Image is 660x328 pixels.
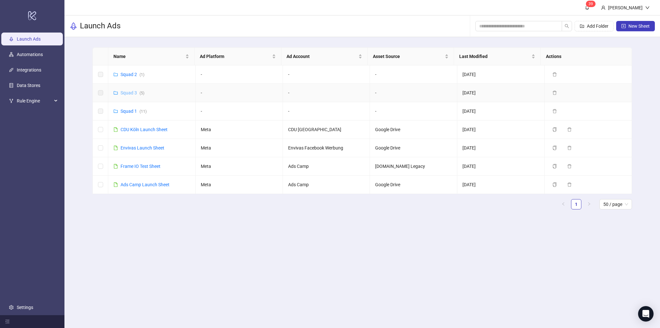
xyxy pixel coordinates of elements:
[541,48,627,65] th: Actions
[571,199,581,209] a: 1
[575,21,614,31] button: Add Folder
[561,202,565,206] span: left
[606,4,645,11] div: [PERSON_NAME]
[616,21,655,31] button: New Sheet
[457,84,545,102] td: [DATE]
[457,65,545,84] td: [DATE]
[603,199,628,209] span: 50 / page
[140,91,144,95] span: ( 5 )
[584,199,594,209] button: right
[140,72,144,77] span: ( 1 )
[552,182,557,187] span: copy
[196,65,283,84] td: -
[370,139,457,157] td: Google Drive
[17,52,43,57] a: Automations
[368,48,454,65] th: Asset Source
[585,5,589,10] span: bell
[9,99,14,103] span: fork
[552,146,557,150] span: copy
[121,127,168,132] a: CDU Köln Launch Sheet
[587,24,608,29] span: Add Folder
[370,176,457,194] td: Google Drive
[113,127,118,132] span: file
[370,157,457,176] td: [DOMAIN_NAME] Legacy
[121,164,160,169] a: Frame IO Test Sheet
[17,36,41,42] a: Launch Ads
[558,199,568,209] li: Previous Page
[552,72,557,77] span: delete
[113,72,118,77] span: folder
[113,91,118,95] span: folder
[571,199,581,209] li: 1
[586,1,596,7] sup: 39
[621,24,626,28] span: plus-square
[121,72,144,77] a: Squad 2(1)
[196,84,283,102] td: -
[567,164,572,169] span: delete
[370,121,457,139] td: Google Drive
[567,146,572,150] span: delete
[17,94,52,107] span: Rule Engine
[552,164,557,169] span: copy
[552,91,557,95] span: delete
[565,24,569,28] span: search
[80,21,121,31] h3: Launch Ads
[5,319,10,324] span: menu-fold
[113,146,118,150] span: file
[121,109,147,114] a: Squad 1(11)
[108,48,195,65] th: Name
[283,139,370,157] td: Envivas Facebook Werbung
[281,48,368,65] th: Ad Account
[113,182,118,187] span: file
[17,67,41,72] a: Integrations
[587,202,591,206] span: right
[283,102,370,121] td: -
[17,83,40,88] a: Data Stores
[121,145,164,150] a: Envivas Launch Sheet
[373,53,443,60] span: Asset Source
[552,127,557,132] span: copy
[567,182,572,187] span: delete
[113,53,184,60] span: Name
[196,121,283,139] td: Meta
[370,65,457,84] td: -
[638,306,654,322] div: Open Intercom Messenger
[113,109,118,113] span: folder
[457,102,545,121] td: [DATE]
[584,199,594,209] li: Next Page
[283,176,370,194] td: Ads Camp
[196,139,283,157] td: Meta
[457,176,545,194] td: [DATE]
[286,53,357,60] span: Ad Account
[454,48,540,65] th: Last Modified
[70,22,77,30] span: rocket
[195,48,281,65] th: Ad Platform
[599,199,632,209] div: Page Size
[113,164,118,169] span: file
[567,127,572,132] span: delete
[200,53,270,60] span: Ad Platform
[283,157,370,176] td: Ads Camp
[645,5,650,10] span: down
[552,109,557,113] span: delete
[591,2,593,6] span: 9
[283,121,370,139] td: CDU [GEOGRAPHIC_DATA]
[457,121,545,139] td: [DATE]
[196,102,283,121] td: -
[558,199,568,209] button: left
[457,157,545,176] td: [DATE]
[628,24,650,29] span: New Sheet
[121,182,170,187] a: Ads Camp Launch Sheet
[196,176,283,194] td: Meta
[283,65,370,84] td: -
[370,84,457,102] td: -
[370,102,457,121] td: -
[457,139,545,157] td: [DATE]
[580,24,584,28] span: folder-add
[601,5,606,10] span: user
[196,157,283,176] td: Meta
[459,53,530,60] span: Last Modified
[17,305,33,310] a: Settings
[140,109,147,114] span: ( 11 )
[588,2,591,6] span: 3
